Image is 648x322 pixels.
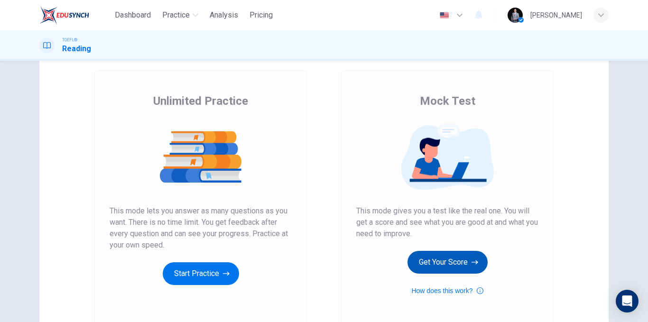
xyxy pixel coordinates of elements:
button: Practice [158,7,202,24]
span: Dashboard [115,9,151,21]
button: Pricing [246,7,277,24]
span: Practice [162,9,190,21]
button: How does this work? [411,285,483,296]
span: This mode lets you answer as many questions as you want. There is no time limit. You get feedback... [110,205,292,251]
button: Start Practice [163,262,239,285]
button: Analysis [206,7,242,24]
button: Dashboard [111,7,155,24]
span: TOEFL® [62,37,77,43]
div: [PERSON_NAME] [530,9,582,21]
button: Get Your Score [407,251,488,274]
span: Unlimited Practice [153,93,248,109]
h1: Reading [62,43,91,55]
a: EduSynch logo [39,6,111,25]
img: Profile picture [508,8,523,23]
span: Mock Test [420,93,475,109]
span: Analysis [210,9,238,21]
img: EduSynch logo [39,6,89,25]
span: Pricing [250,9,273,21]
span: This mode gives you a test like the real one. You will get a score and see what you are good at a... [356,205,538,239]
img: en [438,12,450,19]
div: Open Intercom Messenger [616,290,639,313]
